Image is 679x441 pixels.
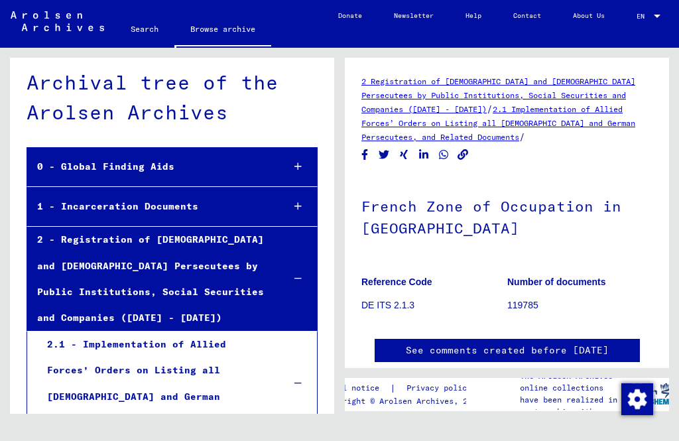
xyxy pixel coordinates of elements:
div: Archival tree of the Arolsen Archives [27,68,318,127]
p: Copyright © Arolsen Archives, 2021 [324,395,487,407]
button: Share on LinkedIn [417,147,431,163]
b: Number of documents [507,277,606,287]
p: The Arolsen Archives online collections [520,370,629,394]
span: / [487,103,493,115]
a: 2 Registration of [DEMOGRAPHIC_DATA] and [DEMOGRAPHIC_DATA] Persecutees by Public Institutions, S... [361,76,635,114]
button: Copy link [456,147,470,163]
div: 1 - Incarceration Documents [27,194,273,220]
button: Share on Twitter [377,147,391,163]
div: 2.1 - Implementation of Allied Forces’ Orders on Listing all [DEMOGRAPHIC_DATA] and German Persec... [37,332,273,436]
img: Arolsen_neg.svg [11,11,104,31]
div: 0 - Global Finding Aids [27,154,273,180]
div: 2 - Registration of [DEMOGRAPHIC_DATA] and [DEMOGRAPHIC_DATA] Persecutees by Public Institutions,... [27,227,273,331]
a: Privacy policy [396,381,487,395]
p: have been realized in partnership with [520,394,629,418]
mat-select-trigger: EN [637,12,645,21]
h1: French Zone of Occupation in [GEOGRAPHIC_DATA] [361,176,652,256]
div: Zustimmung ändern [621,383,652,414]
div: | [324,381,487,395]
a: See comments created before [DATE] [406,344,609,357]
span: / [519,131,525,143]
a: Legal notice [324,381,390,395]
button: Share on WhatsApp [437,147,451,163]
p: 119785 [507,298,652,312]
a: Browse archive [174,13,271,48]
button: Share on Xing [397,147,411,163]
b: Reference Code [361,277,432,287]
button: Share on Facebook [358,147,372,163]
img: Zustimmung ändern [621,383,653,415]
a: 2.1 Implementation of Allied Forces’ Orders on Listing all [DEMOGRAPHIC_DATA] and German Persecut... [361,104,635,142]
a: Search [115,13,174,45]
p: DE ITS 2.1.3 [361,298,507,312]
